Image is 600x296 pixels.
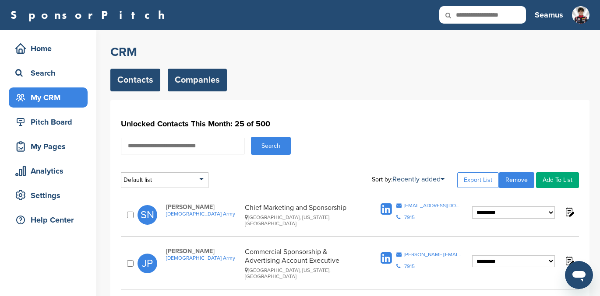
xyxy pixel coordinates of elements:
[9,38,88,59] a: Home
[13,163,88,179] div: Analytics
[564,255,575,266] img: Notes
[121,116,579,132] h1: Unlocked Contacts This Month: 25 of 500
[9,63,88,83] a: Search
[13,65,88,81] div: Search
[166,211,240,217] a: [DEMOGRAPHIC_DATA] Army
[245,247,362,279] div: Commercial Sponsorship & Advertising Account Executive
[535,5,563,24] a: Seamus
[9,136,88,157] a: My Pages
[535,9,563,21] h3: Seamus
[251,137,291,155] button: Search
[13,41,88,56] div: Home
[245,267,362,279] div: [GEOGRAPHIC_DATA], [US_STATE], [GEOGRAPHIC_DATA]
[9,112,88,132] a: Pitch Board
[166,247,240,255] span: [PERSON_NAME]
[13,90,88,105] div: My CRM
[402,215,415,220] div: -7915
[564,206,575,217] img: Notes
[13,212,88,228] div: Help Center
[13,114,88,130] div: Pitch Board
[9,210,88,230] a: Help Center
[121,172,208,188] div: Default list
[402,264,415,269] div: -7915
[536,172,579,188] a: Add To List
[168,69,227,91] a: Companies
[110,69,160,91] a: Contacts
[9,87,88,108] a: My CRM
[572,6,589,24] img: Seamus pic
[404,252,462,257] div: [PERSON_NAME][EMAIL_ADDRESS][PERSON_NAME][DOMAIN_NAME]
[245,214,362,226] div: [GEOGRAPHIC_DATA], [US_STATE], [GEOGRAPHIC_DATA]
[166,255,240,261] a: [DEMOGRAPHIC_DATA] Army
[245,203,362,226] div: Chief Marketing and Sponsorship
[392,175,445,184] a: Recently added
[13,139,88,154] div: My Pages
[166,203,240,211] span: [PERSON_NAME]
[457,172,499,188] a: Export List
[11,9,170,21] a: SponsorPitch
[565,261,593,289] iframe: Button to launch messaging window
[110,44,589,60] h2: CRM
[138,254,157,273] span: JP
[138,205,157,225] span: SN
[499,172,534,188] a: Remove
[13,188,88,203] div: Settings
[9,185,88,205] a: Settings
[372,176,445,183] div: Sort by:
[404,203,462,208] div: [EMAIL_ADDRESS][DOMAIN_NAME]
[9,161,88,181] a: Analytics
